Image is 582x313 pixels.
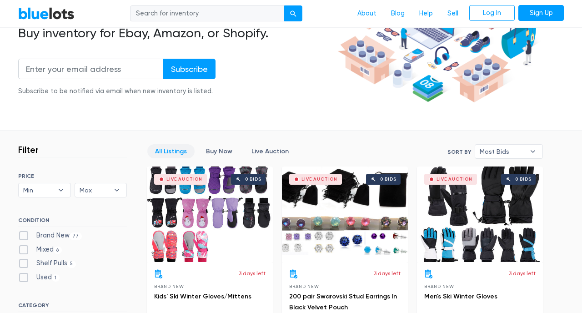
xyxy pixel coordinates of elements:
[480,145,525,158] span: Most Bids
[350,5,384,22] a: About
[154,284,184,289] span: Brand New
[154,293,251,300] a: Kids' Ski Winter Gloves/Mittens
[469,5,515,21] a: Log In
[54,247,62,254] span: 6
[147,144,195,158] a: All Listings
[18,217,127,227] h6: CONDITION
[523,145,542,158] b: ▾
[67,261,76,268] span: 5
[417,167,543,262] a: Live Auction 0 bids
[80,183,110,197] span: Max
[447,148,471,156] label: Sort By
[18,245,62,255] label: Mixed
[163,59,216,79] input: Subscribe
[518,5,564,21] a: Sign Up
[18,173,127,179] h6: PRICE
[380,177,396,182] div: 0 bids
[166,177,202,182] div: Live Auction
[440,5,466,22] a: Sell
[18,7,75,20] a: BlueLots
[18,258,76,268] label: Shelf Pulls
[18,59,164,79] input: Enter your email address
[198,144,240,158] a: Buy Now
[23,183,53,197] span: Min
[18,25,335,41] h2: Buy inventory for Ebay, Amazon, or Shopify.
[509,269,536,278] p: 3 days left
[18,86,216,96] div: Subscribe to be notified via email when new inventory is listed.
[130,5,285,22] input: Search for inventory
[289,284,319,289] span: Brand New
[301,177,337,182] div: Live Auction
[244,144,296,158] a: Live Auction
[412,5,440,22] a: Help
[384,5,412,22] a: Blog
[282,167,408,262] a: Live Auction 0 bids
[18,144,39,155] h3: Filter
[51,183,70,197] b: ▾
[245,177,261,182] div: 0 bids
[18,302,127,312] h6: CATEGORY
[424,284,454,289] span: Brand New
[424,293,497,300] a: Men's Ski Winter Gloves
[374,269,401,278] p: 3 days left
[18,273,60,283] label: Used
[436,177,472,182] div: Live Auction
[239,269,266,278] p: 3 days left
[107,183,126,197] b: ▾
[289,293,397,311] a: 200 pair Swarovski Stud Earrings In Black Velvet Pouch
[70,232,82,240] span: 77
[52,274,60,282] span: 1
[147,167,273,262] a: Live Auction 0 bids
[18,231,82,241] label: Brand New
[515,177,532,182] div: 0 bids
